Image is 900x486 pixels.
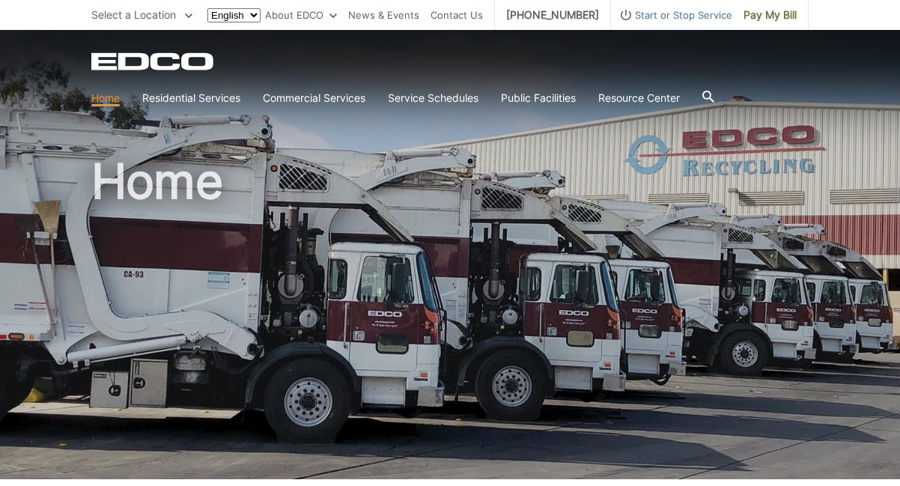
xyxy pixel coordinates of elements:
[207,8,261,22] select: Select a language
[744,7,797,23] span: Pay My Bill
[91,157,809,486] h1: Home
[91,8,176,21] span: Select a Location
[388,90,478,106] a: Service Schedules
[142,90,240,106] a: Residential Services
[263,90,365,106] a: Commercial Services
[91,90,120,106] a: Home
[501,90,576,106] a: Public Facilities
[348,7,419,23] a: News & Events
[91,52,216,70] a: EDCD logo. Return to the homepage.
[431,7,483,23] a: Contact Us
[598,90,680,106] a: Resource Center
[265,7,337,23] a: About EDCO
